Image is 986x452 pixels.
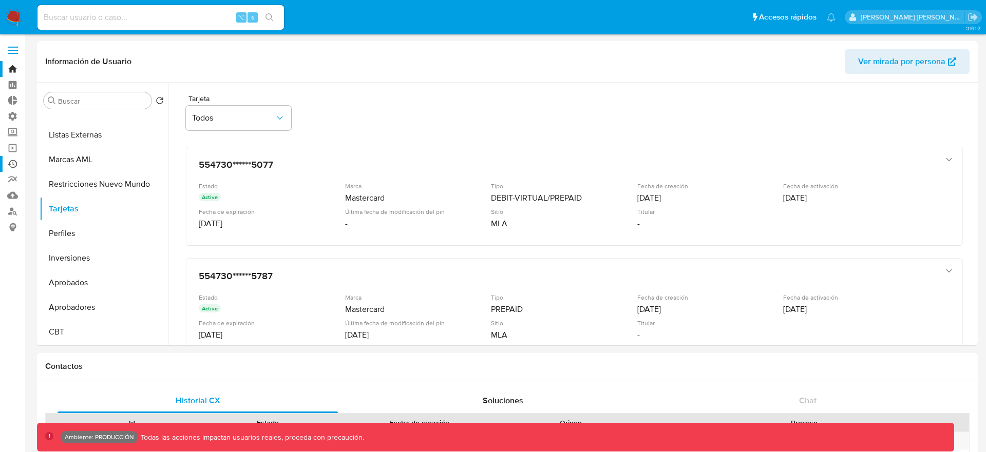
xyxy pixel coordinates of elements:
p: Ambiente: PRODUCCIÓN [65,435,134,439]
span: Historial CX [176,395,220,406]
div: Origen [510,418,632,428]
button: Volver al orden por defecto [156,96,164,108]
button: Listas Externas [40,123,168,147]
input: Buscar [58,96,147,106]
a: Notificaciones [827,13,836,22]
p: horacio.montalvetti@mercadolibre.com [861,12,964,22]
button: Inversiones [40,246,168,270]
button: Aprobados [40,270,168,295]
button: Aprobadores [40,295,168,320]
input: Buscar usuario o caso... [37,11,284,24]
span: ⌥ [237,12,245,22]
button: Tarjetas [40,196,168,221]
a: Salir [968,12,978,23]
button: search-icon [259,10,280,25]
p: Todas las acciones impactan usuarios reales, proceda con precaución. [138,433,364,442]
div: Estado [207,418,329,428]
span: s [251,12,254,22]
span: Accesos rápidos [759,12,817,23]
span: Ver mirada por persona [858,49,945,74]
h1: Contactos [45,361,970,371]
div: Fecha de creación [343,418,495,428]
div: Proceso [646,418,962,428]
div: Id [71,418,193,428]
span: Chat [799,395,817,406]
button: Restricciones Nuevo Mundo [40,172,168,196]
h1: Información de Usuario [45,56,131,67]
button: Buscar [48,96,56,105]
button: Ver mirada por persona [845,49,970,74]
button: CBT [40,320,168,344]
span: Soluciones [483,395,523,406]
button: Marcas AML [40,147,168,172]
button: Perfiles [40,221,168,246]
